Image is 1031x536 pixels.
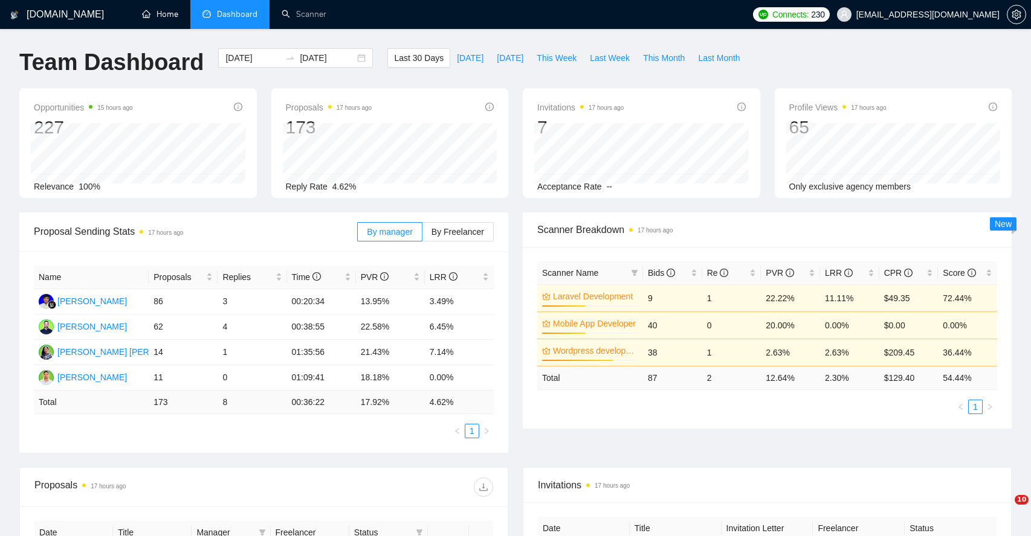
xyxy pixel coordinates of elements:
[702,284,761,311] td: 1
[553,317,636,330] a: Mobile App Developer
[34,224,357,239] span: Proposal Sending Stats
[91,483,126,490] time: 17 hours ago
[454,427,461,435] span: left
[34,391,149,414] td: Total
[995,219,1012,229] span: New
[844,269,853,277] span: info-circle
[537,222,997,237] span: Scanner Breakdown
[287,314,356,340] td: 00:38:55
[631,269,638,276] span: filter
[474,477,493,497] button: download
[638,227,673,234] time: 17 hours ago
[218,266,286,289] th: Replies
[222,270,273,284] span: Replies
[450,424,465,438] button: left
[57,345,199,359] div: [PERSON_NAME] [PERSON_NAME]
[542,346,551,355] span: crown
[789,182,911,191] span: Only exclusive agency members
[1007,10,1026,19] span: setting
[387,48,450,68] button: Last 30 Days
[542,268,598,278] span: Scanner Name
[702,311,761,339] td: 0
[938,339,997,366] td: 36.44%
[425,314,494,340] td: 6.45%
[969,400,982,413] a: 1
[702,366,761,389] td: 2
[474,482,493,492] span: download
[287,340,356,365] td: 01:35:56
[1007,5,1026,24] button: setting
[79,182,100,191] span: 100%
[425,391,494,414] td: 4.62 %
[938,366,997,389] td: 54.44 %
[643,284,702,311] td: 9
[149,266,218,289] th: Proposals
[450,48,490,68] button: [DATE]
[595,482,630,489] time: 17 hours ago
[983,400,997,414] li: Next Page
[39,319,54,334] img: SK
[149,365,218,391] td: 11
[19,48,204,77] h1: Team Dashboard
[990,495,1019,524] iframe: Intercom live chat
[356,289,425,314] td: 13.95%
[394,51,444,65] span: Last 30 Days
[707,268,729,278] span: Re
[57,320,127,333] div: [PERSON_NAME]
[285,53,295,63] span: swap-right
[583,48,636,68] button: Last Week
[142,9,178,19] a: homeHome
[938,284,997,311] td: 72.44%
[34,182,74,191] span: Relevance
[465,424,479,438] a: 1
[483,427,490,435] span: right
[825,268,853,278] span: LRR
[286,100,372,115] span: Proposals
[10,5,19,25] img: logo
[149,391,218,414] td: 173
[57,295,127,308] div: [PERSON_NAME]
[758,10,768,19] img: upwork-logo.png
[884,268,913,278] span: CPR
[39,321,127,331] a: SK[PERSON_NAME]
[218,314,286,340] td: 4
[425,289,494,314] td: 3.49%
[954,400,968,414] button: left
[416,529,423,536] span: filter
[851,104,886,111] time: 17 hours ago
[820,366,879,389] td: 2.30 %
[691,48,746,68] button: Last Month
[202,10,211,18] span: dashboard
[537,116,624,139] div: 7
[97,104,132,111] time: 15 hours ago
[285,53,295,63] span: to
[820,339,879,366] td: 2.63%
[286,182,328,191] span: Reply Rate
[542,292,551,301] span: crown
[34,116,133,139] div: 227
[39,296,127,305] a: FR[PERSON_NAME]
[312,272,321,281] span: info-circle
[356,391,425,414] td: 17.92 %
[820,284,879,311] td: 11.11%
[761,339,820,366] td: 2.63%
[287,289,356,314] td: 00:20:34
[537,182,602,191] span: Acceptance Rate
[943,268,975,278] span: Score
[149,289,218,314] td: 86
[34,100,133,115] span: Opportunities
[698,51,740,65] span: Last Month
[287,391,356,414] td: 00:36:22
[34,477,264,497] div: Proposals
[879,284,939,311] td: $49.35
[761,311,820,339] td: 20.00%
[879,366,939,389] td: $ 129.40
[449,272,457,281] span: info-circle
[497,51,523,65] span: [DATE]
[772,8,809,21] span: Connects:
[39,370,54,385] img: AC
[48,301,56,309] img: gigradar-bm.png
[720,269,728,277] span: info-circle
[553,344,636,357] a: Wordpress development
